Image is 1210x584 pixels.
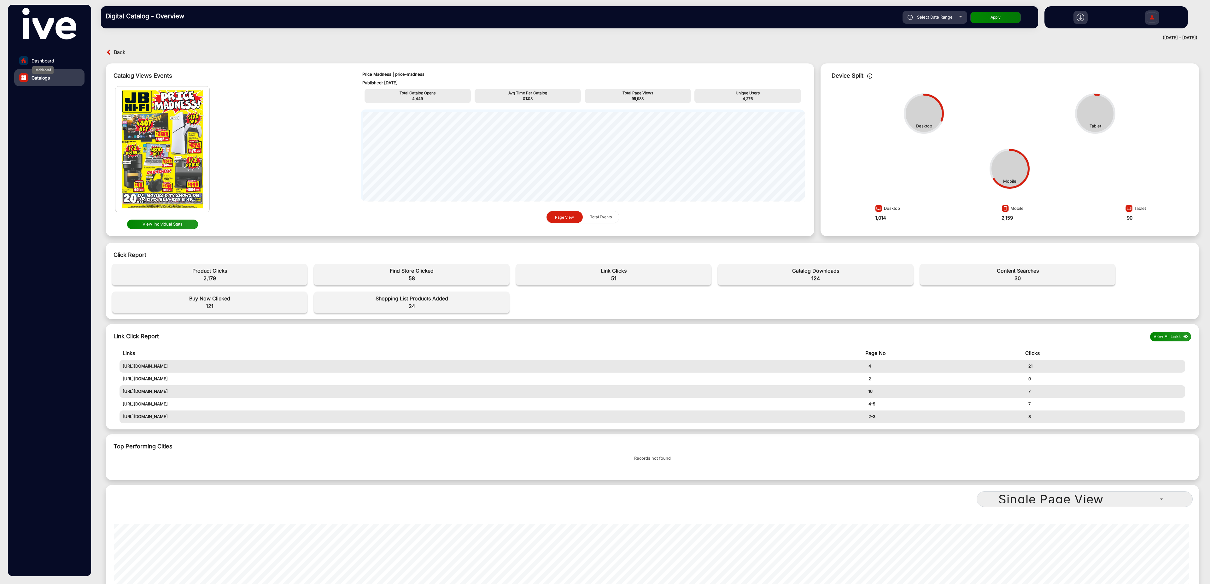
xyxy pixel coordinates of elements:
img: icon [908,15,913,20]
div: ([DATE] - [DATE]) [95,35,1197,41]
p: Unique Users [696,90,799,96]
span: 01:08 [523,96,533,101]
span: 95,988 [632,96,644,101]
div: Desktop [916,123,932,129]
td: 16 [865,385,1025,398]
td: Links [120,346,865,360]
span: Select Date Range [917,15,953,20]
img: back arrow [106,49,112,56]
img: img [115,86,209,212]
button: Total Events [583,211,619,223]
a: Catalogs [14,69,85,86]
span: 4,276 [743,96,753,101]
span: Device Split [832,72,863,79]
td: 21 [1025,360,1185,373]
span: Dashboard [32,57,54,64]
img: image [874,204,884,215]
span: Back [114,47,126,57]
td: Clicks [1025,346,1185,360]
span: 58 [317,274,506,282]
div: Mobile [1000,203,1024,215]
strong: 2,159 [1002,215,1013,221]
div: Tablet [1124,203,1146,215]
img: image [1124,204,1134,215]
span: Catalog Downloads [721,267,910,274]
td: [URL][DOMAIN_NAME] [120,410,865,423]
span: Single Page View [998,492,1103,506]
p: Price Madness | price-madness [362,71,803,78]
td: [URL][DOMAIN_NAME] [120,360,865,373]
div: Catalog Views Events [114,71,350,80]
p: Published: [DATE] [362,80,803,86]
img: image [1000,204,1010,215]
p: Avg Time Per Catalog [476,90,580,96]
div: Dashboard [32,66,54,74]
div: event-details-1 [109,261,1196,316]
img: h2download.svg [1077,14,1084,21]
div: Link Click Report [114,332,159,341]
td: 2 [865,373,1025,385]
a: Dashboard [14,52,85,69]
span: Content Searches [923,267,1112,274]
span: Top Performing Cities [114,443,172,450]
div: Desktop [874,203,900,215]
span: 121 [115,302,304,310]
strong: 1,014 [875,215,886,221]
div: Click Report [114,251,1191,259]
span: Records not found [125,455,1180,462]
img: vmg-logo [22,8,76,39]
span: Total Events [586,211,616,223]
span: Catalogs [32,74,50,81]
td: 9 [1025,373,1185,385]
span: Find Store Clicked [317,267,506,274]
img: icon [867,74,873,79]
td: 2-3 [865,410,1025,423]
span: 30 [923,274,1112,282]
span: Buy Now Clicked [115,295,304,302]
img: catalog [21,75,26,80]
td: 7 [1025,398,1185,410]
div: Mobile [1003,178,1016,185]
td: [URL][DOMAIN_NAME] [120,373,865,385]
td: 7 [1025,385,1185,398]
td: 4-5 [865,398,1025,410]
img: home [21,58,26,63]
button: View All Links [1150,332,1191,341]
button: Apply [970,12,1021,23]
div: Tablet [1090,123,1101,129]
span: 4,449 [412,96,423,101]
span: 51 [519,274,708,282]
button: Page View [547,211,583,223]
td: [URL][DOMAIN_NAME] [120,385,865,398]
span: Page View [555,215,574,219]
p: Total Page Views [586,90,690,96]
span: 24 [317,302,506,310]
span: Shopping List Products Added [317,295,506,302]
h3: Digital Catalog - Overview [106,12,198,20]
td: Page No [865,346,1025,360]
span: Link Clicks [519,267,708,274]
td: 3 [1025,410,1185,423]
td: [URL][DOMAIN_NAME] [120,398,865,410]
strong: 90 [1127,215,1132,221]
mat-button-toggle-group: graph selection [546,211,619,224]
td: 4 [865,360,1025,373]
span: Product Clicks [115,267,304,274]
span: 124 [721,274,910,282]
p: Total Catalog Opens [366,90,470,96]
button: View Individual Stats [127,220,198,229]
span: 2,179 [115,274,304,282]
img: Sign%20Up.svg [1145,7,1159,29]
